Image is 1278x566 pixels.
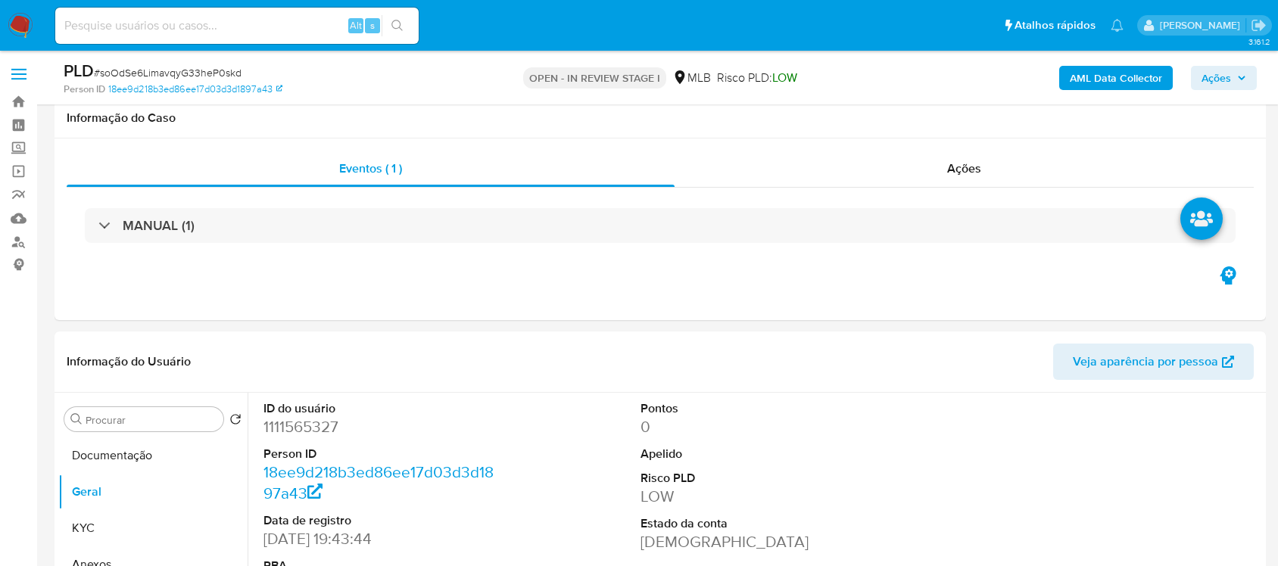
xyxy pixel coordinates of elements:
[641,486,877,507] dd: LOW
[1251,17,1267,33] a: Sair
[1202,66,1231,90] span: Ações
[641,400,877,417] dt: Pontos
[55,16,419,36] input: Pesquise usuários ou casos...
[672,70,711,86] div: MLB
[263,446,500,462] dt: Person ID
[94,65,242,80] span: # soOdSe6LimavqyG33heP0skd
[1111,19,1124,32] a: Notificações
[1073,344,1218,380] span: Veja aparência por pessoa
[85,208,1236,243] div: MANUAL (1)
[772,69,797,86] span: LOW
[64,82,105,96] b: Person ID
[641,470,877,487] dt: Risco PLD
[382,15,413,36] button: search-icon
[947,160,981,177] span: Ações
[229,413,242,430] button: Retornar ao pedido padrão
[523,67,666,89] p: OPEN - IN REVIEW STAGE I
[64,58,94,82] b: PLD
[1053,344,1254,380] button: Veja aparência por pessoa
[67,354,191,369] h1: Informação do Usuário
[717,70,797,86] span: Risco PLD:
[339,160,402,177] span: Eventos ( 1 )
[58,474,248,510] button: Geral
[1059,66,1173,90] button: AML Data Collector
[641,531,877,552] dd: [DEMOGRAPHIC_DATA]
[108,82,282,96] a: 18ee9d218b3ed86ee17d03d3d1897a43
[1191,66,1257,90] button: Ações
[350,18,362,33] span: Alt
[70,413,83,425] button: Procurar
[263,461,494,504] a: 18ee9d218b3ed86ee17d03d3d1897a43
[263,528,500,549] dd: [DATE] 19:43:44
[641,446,877,462] dt: Apelido
[263,512,500,529] dt: Data de registro
[67,110,1254,126] h1: Informação do Caso
[641,416,877,437] dd: 0
[86,413,217,427] input: Procurar
[370,18,375,33] span: s
[123,217,195,234] h3: MANUAL (1)
[1070,66,1162,90] b: AML Data Collector
[641,515,877,532] dt: Estado da conta
[58,437,248,474] button: Documentação
[263,416,500,437] dd: 1111565327
[1015,17,1096,33] span: Atalhos rápidos
[263,400,500,417] dt: ID do usuário
[58,510,248,546] button: KYC
[1160,18,1245,33] p: jonathan.shikay@mercadolivre.com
